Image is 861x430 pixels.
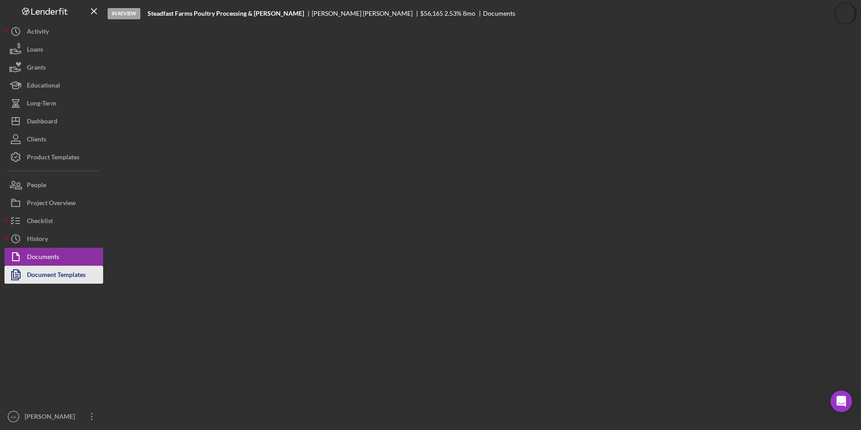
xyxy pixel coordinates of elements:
[27,40,43,61] div: Loans
[4,212,103,230] button: Checklist
[4,230,103,248] button: History
[831,391,852,412] div: Open Intercom Messenger
[11,414,17,419] text: AA
[463,10,475,17] div: 8 mo
[4,130,103,148] button: Clients
[27,112,57,132] div: Dashboard
[444,10,461,17] div: 2.53 %
[27,130,46,150] div: Clients
[27,212,53,232] div: Checklist
[27,230,48,250] div: History
[27,176,46,196] div: People
[27,248,59,268] div: Documents
[483,10,515,17] div: Documents
[4,22,103,40] button: Activity
[27,266,86,286] div: Document Templates
[312,10,420,17] div: [PERSON_NAME] [PERSON_NAME]
[4,408,103,426] button: AA[PERSON_NAME]
[27,76,60,97] div: Educational
[4,94,103,112] button: Long-Term
[4,58,103,76] button: Grants
[4,248,103,266] button: Documents
[27,94,57,114] div: Long-Term
[4,176,103,194] button: People
[108,8,140,19] div: In Review
[148,10,304,17] b: Steadfast Farms Poultry Processing & [PERSON_NAME]
[4,148,103,166] button: Product Templates
[27,58,46,79] div: Grants
[27,148,79,168] div: Product Templates
[4,112,103,130] button: Dashboard
[420,10,443,17] div: $56,165
[22,408,81,428] div: [PERSON_NAME]
[27,22,49,43] div: Activity
[4,194,103,212] button: Project Overview
[4,76,103,94] button: Educational
[4,266,103,284] button: Document Templates
[4,40,103,58] button: Loans
[27,194,76,214] div: Project Overview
